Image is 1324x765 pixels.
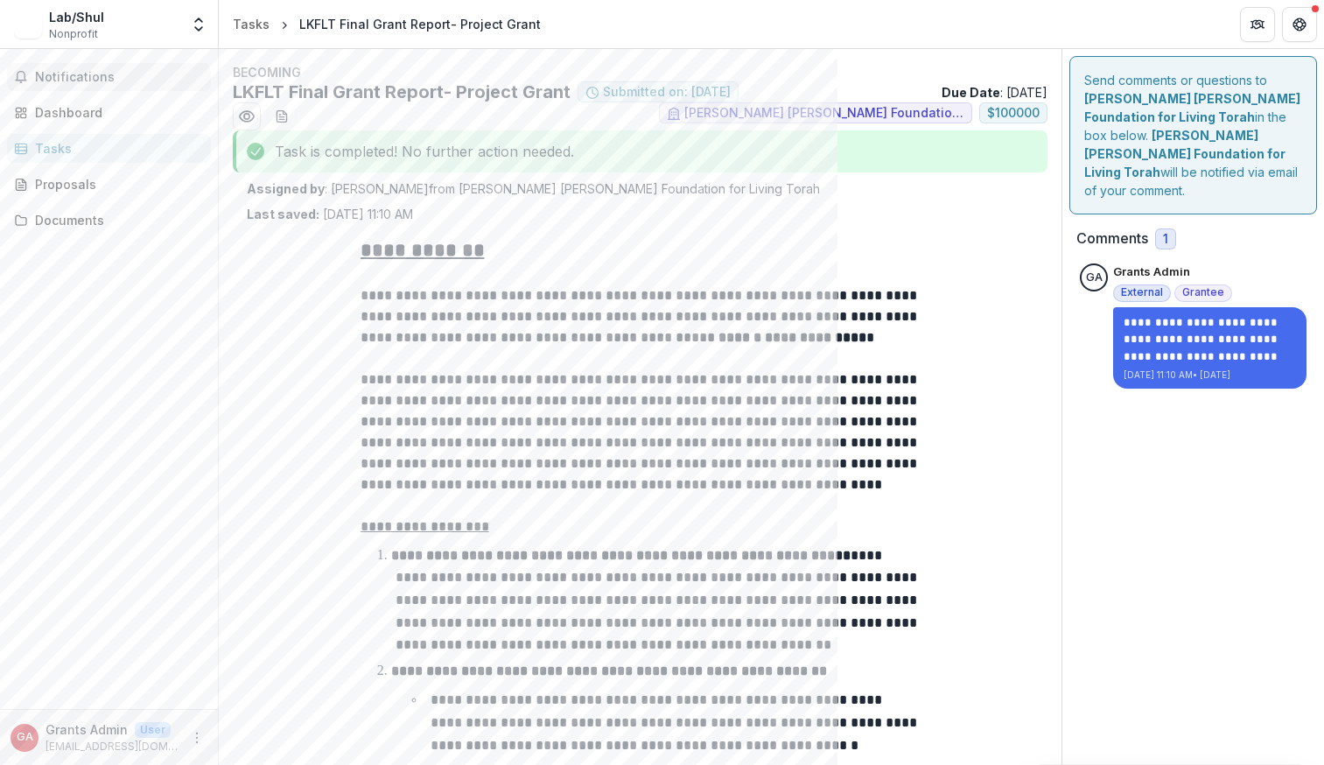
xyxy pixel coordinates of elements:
a: Proposals [7,170,211,199]
span: External [1121,286,1163,298]
p: [DATE] 11:10 AM [247,205,413,223]
div: Proposals [35,175,197,193]
p: [DATE] 11:10 AM • [DATE] [1124,368,1296,382]
p: User [135,722,171,738]
strong: [PERSON_NAME] [PERSON_NAME] Foundation for Living Torah [1084,91,1300,124]
span: Nonprofit [49,26,98,42]
button: Notifications [7,63,211,91]
p: Grants Admin [1113,263,1190,281]
h2: Comments [1076,230,1148,247]
img: Lab/Shul [14,11,42,39]
p: [EMAIL_ADDRESS][DOMAIN_NAME] [46,739,179,754]
p: : [DATE] [942,83,1047,102]
button: Get Help [1282,7,1317,42]
span: 1 [1163,232,1168,247]
span: Submitted on: [DATE] [603,85,731,100]
span: Grantee [1182,286,1224,298]
a: Dashboard [7,98,211,127]
div: Grants Admin [17,732,33,743]
div: LKFLT Final Grant Report- Project Grant [299,15,541,33]
button: Preview 05cc7c86-7c11-4b11-842f-e2d5d1d50ec4.pdf [233,102,261,130]
button: More [186,727,207,748]
div: Grants Admin [1086,272,1103,284]
a: Tasks [226,11,277,37]
div: Dashboard [35,103,197,122]
p: BECOMING [233,63,1047,81]
button: Partners [1240,7,1275,42]
span: Notifications [35,70,204,85]
strong: Assigned by [247,181,325,196]
div: Tasks [233,15,270,33]
span: $ 100000 [987,106,1040,121]
h2: LKFLT Final Grant Report- Project Grant [233,81,571,102]
div: Documents [35,211,197,229]
strong: Last saved: [247,207,319,221]
button: Open entity switcher [186,7,211,42]
div: Lab/Shul [49,8,104,26]
strong: Due Date [942,85,1000,100]
p: Grants Admin [46,720,128,739]
div: Send comments or questions to in the box below. will be notified via email of your comment. [1069,56,1317,214]
button: download-word-button [268,102,296,130]
nav: breadcrumb [226,11,548,37]
strong: [PERSON_NAME] [PERSON_NAME] Foundation for Living Torah [1084,128,1285,179]
a: Tasks [7,134,211,163]
a: Documents [7,206,211,235]
div: Tasks [35,139,197,158]
div: Task is completed! No further action needed. [233,130,1047,172]
p: : [PERSON_NAME] from [PERSON_NAME] [PERSON_NAME] Foundation for Living Torah [247,179,1033,198]
span: [PERSON_NAME] [PERSON_NAME] Foundation for Living Torah [684,106,964,121]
